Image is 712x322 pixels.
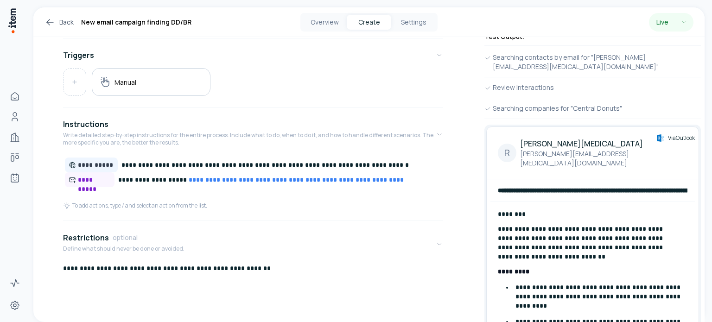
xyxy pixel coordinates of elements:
[6,87,24,106] a: Home
[6,169,24,187] a: Agents
[63,132,436,146] p: Write detailed step-by-step instructions for the entire process. Include what to do, when to do i...
[6,148,24,167] a: Deals
[657,134,664,142] img: outlook
[113,233,138,242] span: optional
[63,111,443,158] button: InstructionsWrite detailed step-by-step instructions for the entire process. Include what to do, ...
[6,107,24,126] a: People
[347,15,391,30] button: Create
[44,17,74,28] a: Back
[63,42,443,68] button: Triggers
[391,15,436,30] button: Settings
[484,104,701,113] div: Searching companies for "Central Donuts"
[6,274,24,292] a: Activity
[302,15,347,30] button: Overview
[63,68,443,103] div: Triggers
[63,202,207,209] div: To add actions, type / and select an action from the list.
[114,78,136,87] h5: Manual
[6,128,24,146] a: Companies
[520,138,653,149] h4: [PERSON_NAME][MEDICAL_DATA]
[81,17,191,28] h1: New email campaign finding DD/BR
[7,7,17,34] img: Item Brain Logo
[63,119,108,130] h4: Instructions
[63,225,443,264] button: RestrictionsoptionalDefine what should never be done or avoided.
[498,144,516,162] div: R
[484,53,701,71] div: Searching contacts by email for "[PERSON_NAME][EMAIL_ADDRESS][MEDICAL_DATA][DOMAIN_NAME]"
[63,264,443,308] div: RestrictionsoptionalDefine what should never be done or avoided.
[63,245,184,253] p: Define what should never be done or avoided.
[484,83,701,92] div: Review Interactions
[668,134,695,142] span: Via Outlook
[63,50,94,61] h4: Triggers
[63,232,109,243] h4: Restrictions
[6,296,24,315] a: Settings
[520,149,653,168] p: [PERSON_NAME][EMAIL_ADDRESS][MEDICAL_DATA][DOMAIN_NAME]
[63,158,443,217] div: InstructionsWrite detailed step-by-step instructions for the entire process. Include what to do, ...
